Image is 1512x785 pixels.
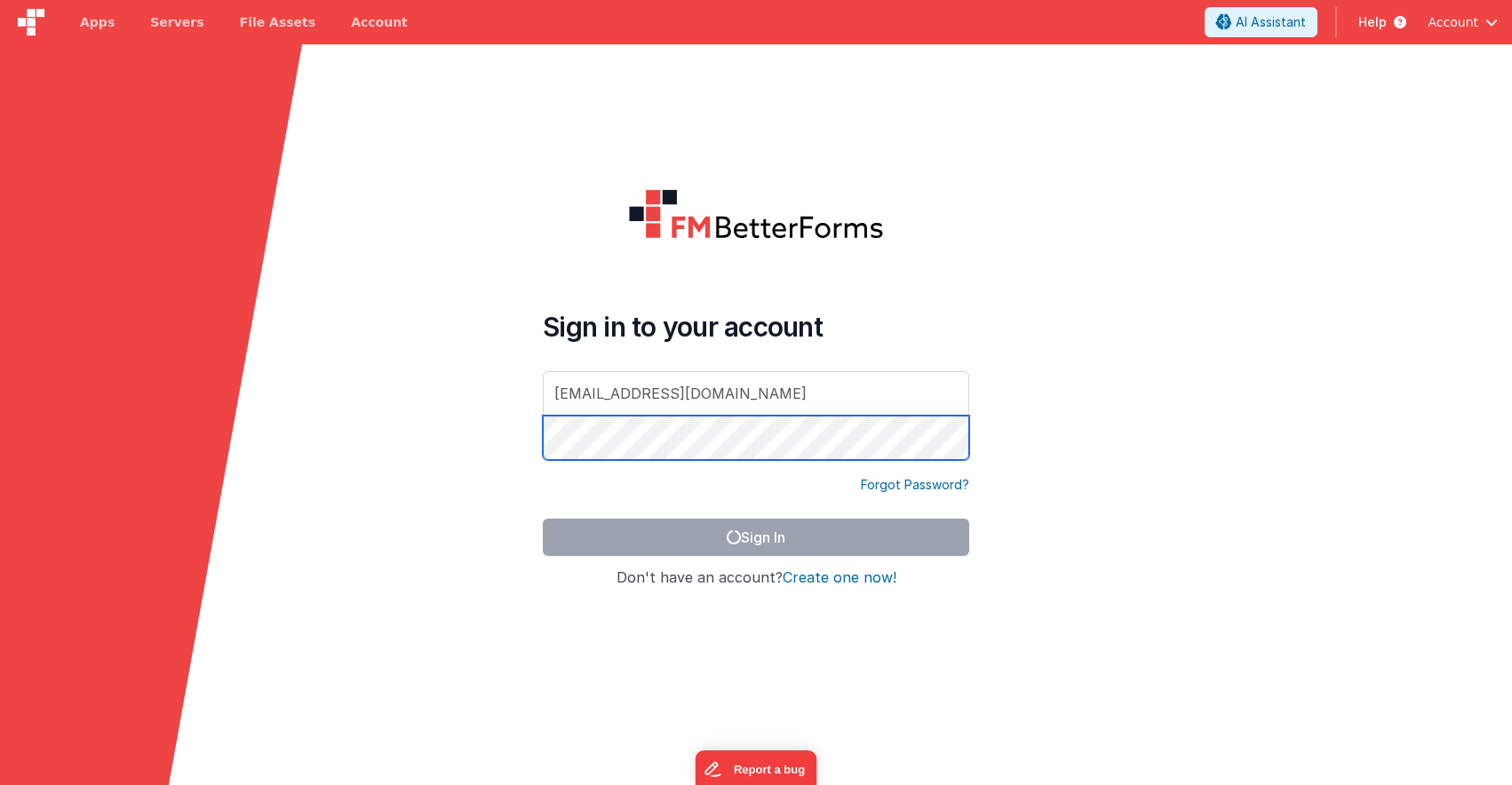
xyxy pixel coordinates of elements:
[543,519,969,556] button: Sign In
[1358,13,1387,31] span: Help
[1205,7,1317,37] button: AI Assistant
[543,311,969,343] h4: Sign in to your account
[1236,13,1306,31] span: AI Assistant
[861,476,969,494] a: Forgot Password?
[150,13,203,31] span: Servers
[543,570,969,586] h4: Don't have an account?
[240,13,316,31] span: File Assets
[783,570,896,586] button: Create one now!
[1428,13,1498,31] button: Account
[543,371,969,416] input: Email Address
[1428,13,1478,31] span: Account
[80,13,115,31] span: Apps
